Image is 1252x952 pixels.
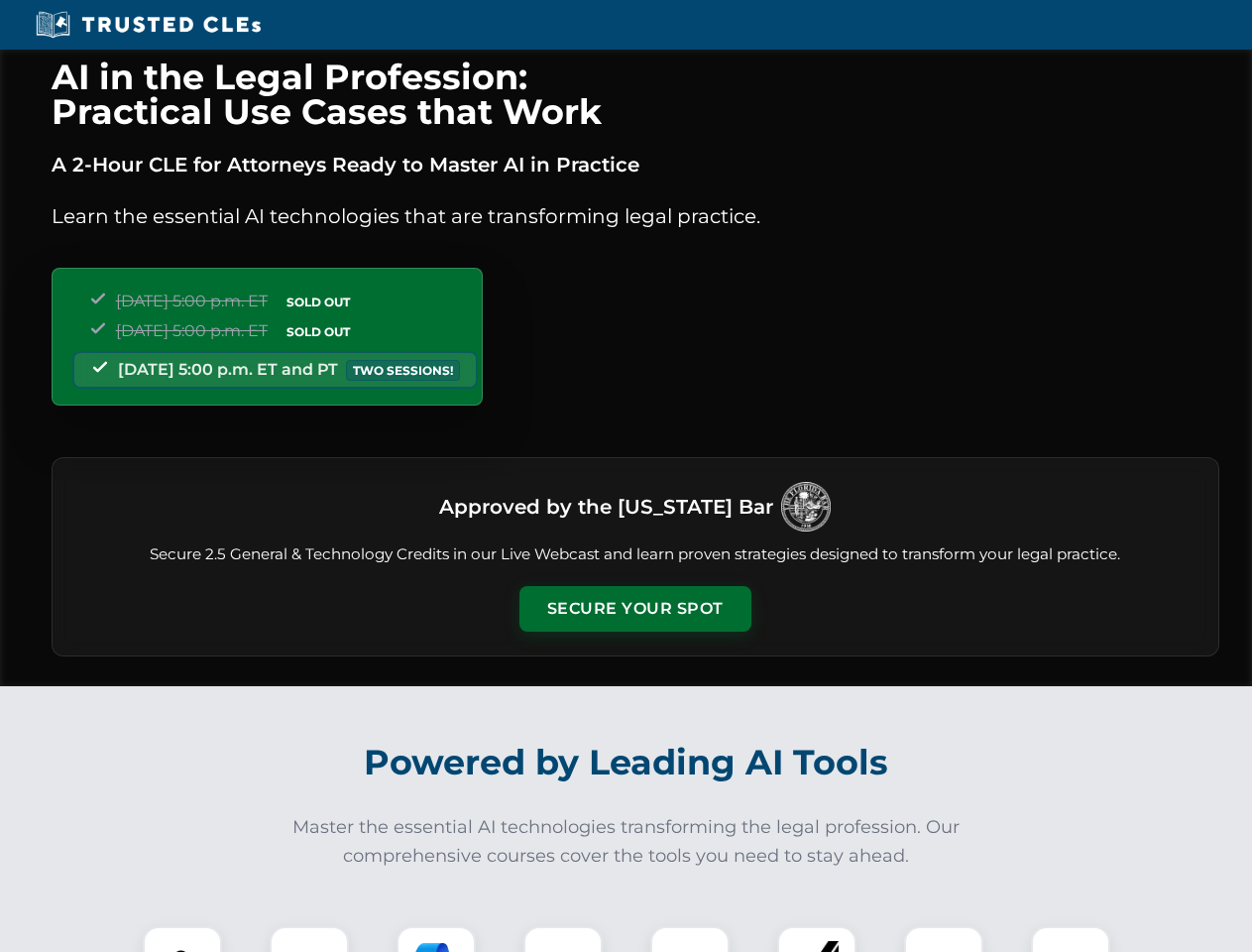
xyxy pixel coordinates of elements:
img: Trusted CLEs [30,10,267,40]
span: [DATE] 5:00 p.m. ET [116,292,268,310]
h1: AI in the Legal Profession: Practical Use Cases that Work [52,59,1219,129]
p: Secure 2.5 General & Technology Credits in our Live Webcast and learn proven strategies designed ... [76,543,1195,566]
p: Learn the essential AI technologies that are transforming legal practice. [52,200,1219,232]
span: [DATE] 5:00 p.m. ET [116,321,268,340]
h3: Approved by the [US_STATE] Bar [439,489,773,525]
p: Master the essential AI technologies transforming the legal profession. Our comprehensive courses... [280,813,973,871]
h2: Powered by Leading AI Tools [77,728,1176,797]
img: Logo [781,482,831,532]
p: A 2-Hour CLE for Attorneys Ready to Master AI in Practice [52,149,1219,180]
span: SOLD OUT [280,292,357,312]
span: SOLD OUT [280,321,357,342]
button: Secure Your Spot [519,586,751,632]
